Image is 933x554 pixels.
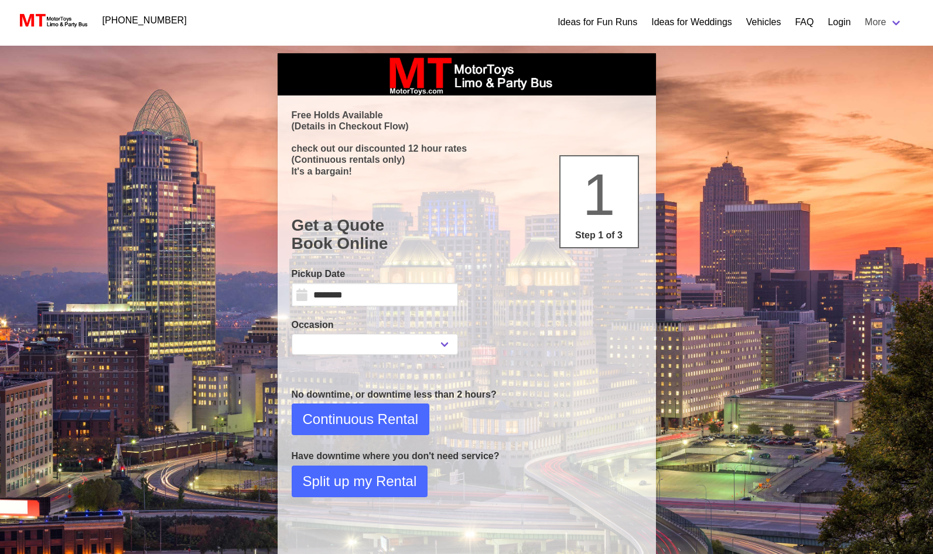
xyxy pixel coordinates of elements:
[292,143,642,154] p: check out our discounted 12 hour rates
[95,9,194,32] a: [PHONE_NUMBER]
[16,12,88,29] img: MotorToys Logo
[858,11,910,34] a: More
[292,110,642,121] p: Free Holds Available
[292,449,642,463] p: Have downtime where you don't need service?
[746,15,781,29] a: Vehicles
[292,216,642,253] h1: Get a Quote Book Online
[565,228,633,242] p: Step 1 of 3
[292,403,429,435] button: Continuous Rental
[828,15,850,29] a: Login
[558,15,637,29] a: Ideas for Fun Runs
[379,53,555,95] img: box_logo_brand.jpeg
[651,15,732,29] a: Ideas for Weddings
[292,154,642,165] p: (Continuous rentals only)
[292,267,458,281] label: Pickup Date
[292,166,642,177] p: It's a bargain!
[292,388,642,402] p: No downtime, or downtime less than 2 hours?
[292,318,458,332] label: Occasion
[583,162,616,227] span: 1
[292,466,428,497] button: Split up my Rental
[292,121,642,132] p: (Details in Checkout Flow)
[795,15,814,29] a: FAQ
[303,471,417,492] span: Split up my Rental
[303,409,418,430] span: Continuous Rental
